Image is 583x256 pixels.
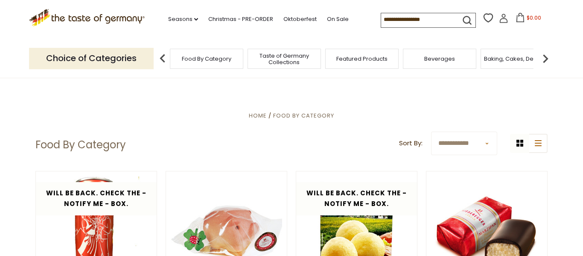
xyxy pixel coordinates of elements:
[484,56,550,62] a: Baking, Cakes, Desserts
[283,15,317,24] a: Oktoberfest
[327,15,349,24] a: On Sale
[35,138,126,151] h1: Food By Category
[250,53,318,65] a: Taste of Germany Collections
[29,48,154,69] p: Choice of Categories
[537,50,554,67] img: next arrow
[336,56,388,62] a: Featured Products
[399,138,423,149] label: Sort By:
[249,112,267,120] a: Home
[208,15,273,24] a: Christmas - PRE-ORDER
[424,56,455,62] a: Beverages
[168,15,198,24] a: Seasons
[182,56,231,62] a: Food By Category
[273,112,334,120] a: Food By Category
[510,13,546,26] button: $0.00
[154,50,171,67] img: previous arrow
[527,14,541,21] span: $0.00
